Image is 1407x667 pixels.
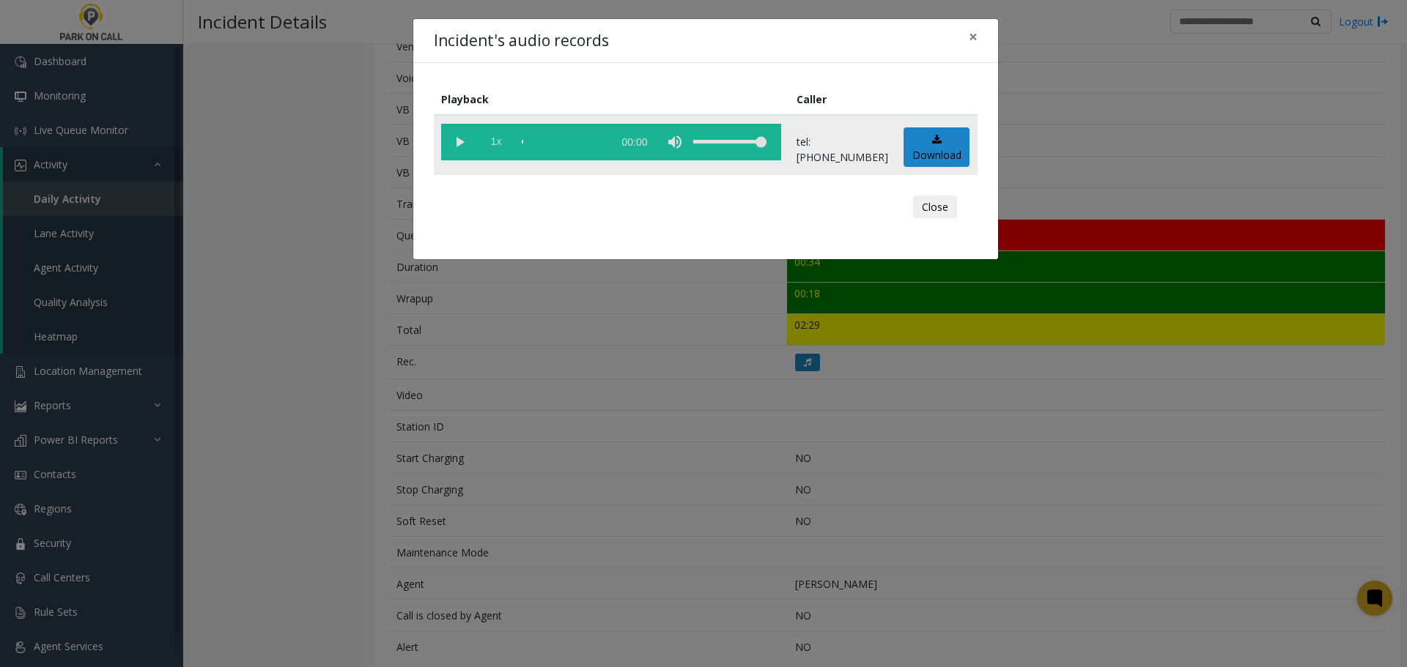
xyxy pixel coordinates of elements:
th: Caller [789,83,896,115]
p: tel:[PHONE_NUMBER] [797,134,888,165]
div: volume level [693,124,767,160]
th: Playback [434,83,789,115]
h4: Incident's audio records [434,29,609,53]
button: Close [959,19,988,55]
button: Close [913,195,957,219]
div: scrub bar [522,124,605,160]
span: × [969,26,978,47]
span: playback speed button [478,124,514,160]
a: Download [904,127,970,168]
